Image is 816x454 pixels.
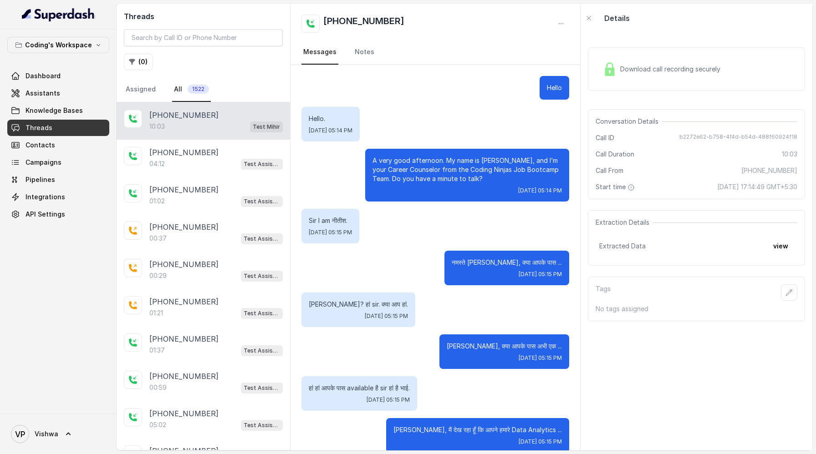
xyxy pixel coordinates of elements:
img: Lock Icon [603,62,617,76]
span: [DATE] 05:15 PM [519,438,562,445]
input: Search by Call ID or Phone Number [124,29,283,46]
a: Integrations [7,189,109,205]
p: [PERSON_NAME], मैं देख रहा हूँ कि आपने हमारे Data Analytics ... [393,425,562,434]
span: Vishwa [35,429,58,439]
a: Notes [353,40,376,65]
p: 10:03 [149,122,165,131]
p: Test Assistant- 2 [244,272,280,281]
span: [DATE] 05:15 PM [365,313,408,320]
span: 10:03 [782,150,797,159]
a: Assigned [124,77,158,102]
span: Download call recording securely [620,65,724,74]
p: Test Assistant- 2 [244,160,280,169]
p: 05:02 [149,420,166,429]
p: नमस्ते [PERSON_NAME], क्या आपके पास ... [452,258,562,267]
nav: Tabs [124,77,283,102]
span: Integrations [25,192,65,202]
p: Test Assistant- 2 [244,197,280,206]
a: Pipelines [7,172,109,188]
p: [PHONE_NUMBER] [149,110,219,121]
p: 01:37 [149,346,165,355]
span: Call ID [596,133,614,142]
p: [PHONE_NUMBER] [149,333,219,344]
span: [DATE] 05:15 PM [519,271,562,278]
a: Vishwa [7,421,109,447]
span: Campaigns [25,158,61,167]
p: [PHONE_NUMBER] [149,184,219,195]
p: 00:59 [149,383,167,392]
p: Test Assistant- 2 [244,383,280,393]
p: 01:02 [149,197,165,206]
p: Test Mihir [253,122,280,131]
p: 00:37 [149,234,167,243]
p: Test Assistant- 2 [244,234,280,243]
nav: Tabs [301,40,569,65]
img: light.svg [22,7,95,22]
p: 04:12 [149,159,165,168]
button: Coding's Workspace [7,37,109,53]
p: Hello. [309,114,352,123]
p: हां हां आपके पास available है sir हां है भाई. [309,383,410,393]
p: Details [604,13,630,24]
a: API Settings [7,206,109,222]
span: [PHONE_NUMBER] [741,166,797,175]
a: Messages [301,40,338,65]
span: Call Duration [596,150,634,159]
a: Contacts [7,137,109,153]
p: [PHONE_NUMBER] [149,259,219,270]
p: Test Assistant- 2 [244,309,280,318]
p: Coding's Workspace [25,40,92,50]
span: Pipelines [25,175,55,184]
span: Extracted Data [599,242,646,251]
a: Threads [7,120,109,136]
a: Campaigns [7,154,109,171]
p: Test Assistant- 2 [244,346,280,355]
span: Threads [25,123,52,132]
span: Extraction Details [596,218,653,227]
span: [DATE] 05:14 PM [518,187,562,194]
span: 1522 [188,85,209,94]
a: Knowledge Bases [7,102,109,119]
span: [DATE] 17:14:49 GMT+5:30 [717,182,797,192]
button: (0) [124,54,153,70]
a: Assistants [7,85,109,101]
p: [PERSON_NAME]? हां sir. क्या आप हां. [309,300,408,309]
p: Sir I am नीतीश. [309,216,352,225]
p: [PHONE_NUMBER] [149,147,219,158]
span: [DATE] 05:15 PM [519,354,562,362]
span: [DATE] 05:14 PM [309,127,352,134]
h2: [PHONE_NUMBER] [323,15,404,33]
p: [PHONE_NUMBER] [149,371,219,382]
span: Assistants [25,89,60,98]
span: Contacts [25,141,55,150]
p: 01:21 [149,308,163,318]
span: [DATE] 05:15 PM [309,229,352,236]
p: Tags [596,284,611,301]
text: VP [15,429,25,439]
p: 00:29 [149,271,167,280]
span: Start time [596,182,637,192]
p: [PHONE_NUMBER] [149,296,219,307]
button: view [768,238,794,254]
span: Conversation Details [596,117,662,126]
p: [PERSON_NAME], क्या आपके पास अभी एक ... [447,342,562,351]
h2: Threads [124,11,283,22]
span: Knowledge Bases [25,106,83,115]
a: All1522 [172,77,211,102]
span: API Settings [25,210,65,219]
span: Dashboard [25,71,61,81]
p: [PHONE_NUMBER] [149,222,219,232]
span: Call From [596,166,623,175]
p: Hello [547,83,562,92]
span: [DATE] 05:15 PM [367,396,410,404]
p: No tags assigned [596,304,797,313]
p: [PHONE_NUMBER] [149,408,219,419]
p: A very good afternoon. My name is [PERSON_NAME], and I’m your Career Counselor from the Coding Ni... [372,156,562,183]
p: Test Assistant- 2 [244,421,280,430]
a: Dashboard [7,68,109,84]
span: b2272e62-b758-4f4d-b54d-488f60924f18 [679,133,797,142]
